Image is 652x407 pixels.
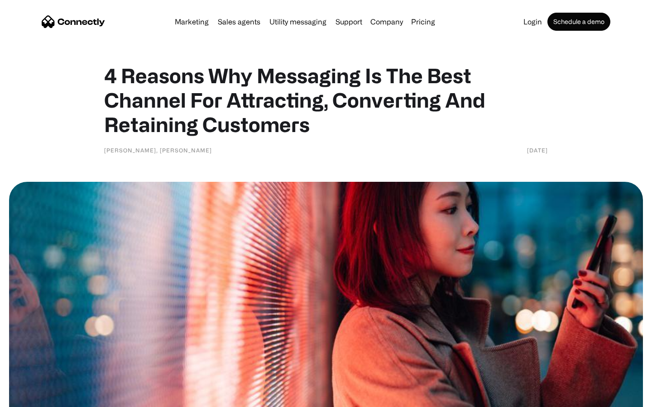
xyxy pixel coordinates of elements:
a: Schedule a demo [547,13,610,31]
h1: 4 Reasons Why Messaging Is The Best Channel For Attracting, Converting And Retaining Customers [104,63,548,137]
div: Company [370,15,403,28]
ul: Language list [18,391,54,404]
a: Utility messaging [266,18,330,25]
a: Sales agents [214,18,264,25]
a: Support [332,18,366,25]
a: Login [520,18,546,25]
aside: Language selected: English [9,391,54,404]
a: Marketing [171,18,212,25]
a: Pricing [407,18,439,25]
div: [DATE] [527,146,548,155]
div: [PERSON_NAME], [PERSON_NAME] [104,146,212,155]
